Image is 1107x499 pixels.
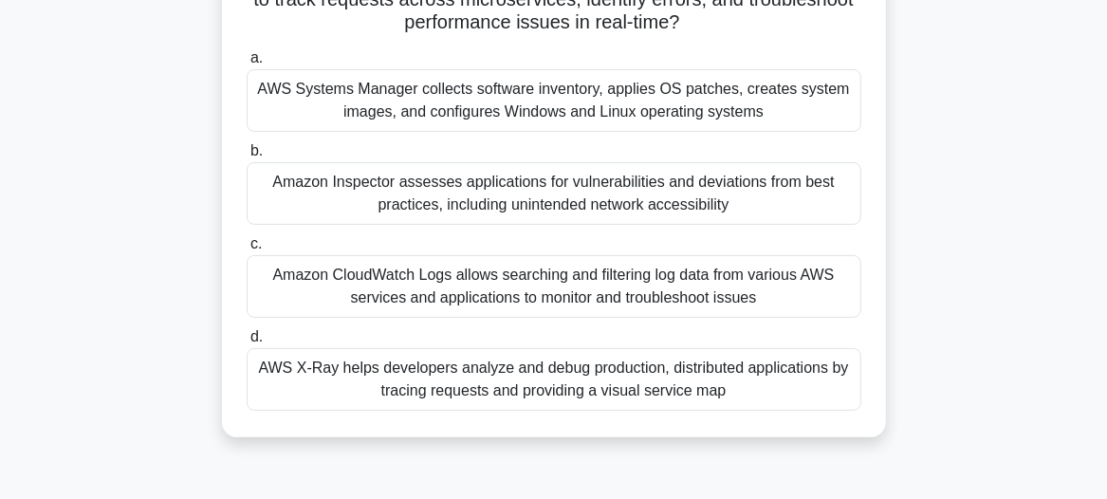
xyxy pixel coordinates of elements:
[247,348,861,411] div: AWS X-Ray helps developers analyze and debug production, distributed applications by tracing requ...
[250,328,263,344] span: d.
[250,235,262,251] span: c.
[250,142,263,158] span: b.
[247,162,861,225] div: Amazon Inspector assesses applications for vulnerabilities and deviations from best practices, in...
[247,69,861,132] div: AWS Systems Manager collects software inventory, applies OS patches, creates system images, and c...
[247,255,861,318] div: Amazon CloudWatch Logs allows searching and filtering log data from various AWS services and appl...
[250,49,263,65] span: a.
